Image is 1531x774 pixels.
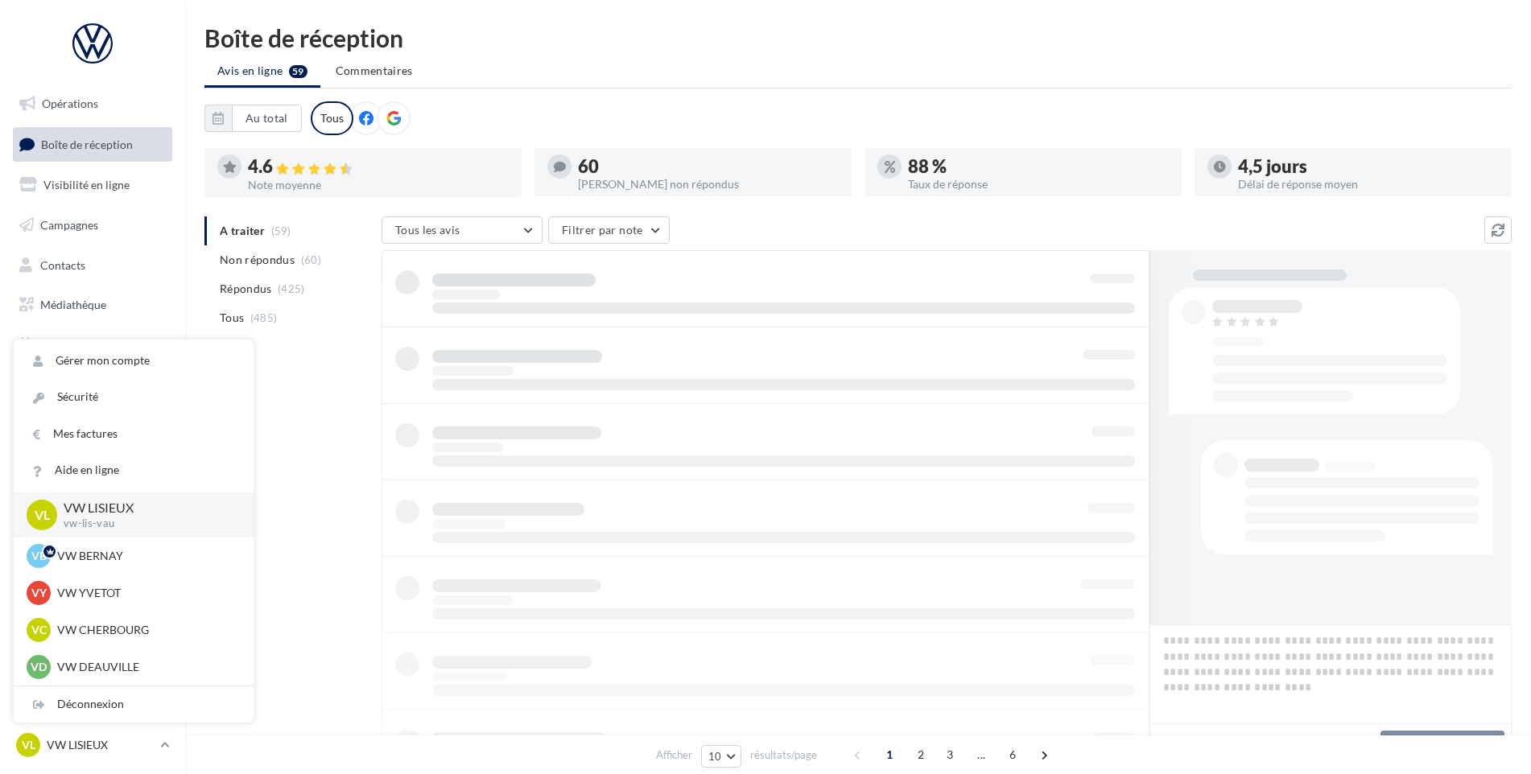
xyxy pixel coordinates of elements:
[708,750,722,763] span: 10
[937,742,963,768] span: 3
[10,87,175,121] a: Opérations
[395,223,460,237] span: Tous les avis
[13,730,172,760] a: VL VW LISIEUX
[232,105,302,132] button: Au total
[1000,742,1025,768] span: 6
[64,499,228,517] p: VW LISIEUX
[14,686,254,723] div: Déconnexion
[31,622,47,638] span: VC
[10,368,175,416] a: PLV et print personnalisable
[578,179,839,190] div: [PERSON_NAME] non répondus
[47,737,154,753] p: VW LISIEUX
[908,179,1169,190] div: Taux de réponse
[204,26,1512,50] div: Boîte de réception
[908,158,1169,175] div: 88 %
[22,737,35,753] span: VL
[10,249,175,282] a: Contacts
[40,218,98,232] span: Campagnes
[31,659,47,675] span: VD
[57,585,234,601] p: VW YVETOT
[10,127,175,162] a: Boîte de réception
[35,505,50,524] span: VL
[578,158,839,175] div: 60
[656,747,692,763] span: Afficher
[204,105,302,132] button: Au total
[220,252,295,268] span: Non répondus
[10,168,175,202] a: Visibilité en ligne
[220,281,272,297] span: Répondus
[40,298,106,311] span: Médiathèque
[41,137,133,150] span: Boîte de réception
[40,257,85,271] span: Contacts
[10,422,175,469] a: Campagnes DataOnDemand
[382,216,543,244] button: Tous les avis
[220,310,244,326] span: Tous
[40,338,94,352] span: Calendrier
[877,742,902,768] span: 1
[64,517,228,531] p: vw-lis-vau
[248,158,509,176] div: 4.6
[14,379,254,415] a: Sécurité
[250,311,278,324] span: (485)
[10,328,175,362] a: Calendrier
[248,179,509,191] div: Note moyenne
[311,101,353,135] div: Tous
[43,178,130,191] span: Visibilité en ligne
[10,288,175,322] a: Médiathèque
[10,208,175,242] a: Campagnes
[1238,158,1499,175] div: 4,5 jours
[14,452,254,488] a: Aide en ligne
[908,742,934,768] span: 2
[750,747,817,763] span: résultats/page
[1380,731,1504,758] button: Poster ma réponse
[14,343,254,379] a: Gérer mon compte
[57,622,234,638] p: VW CHERBOURG
[548,216,670,244] button: Filtrer par note
[31,548,47,564] span: VB
[301,253,321,266] span: (60)
[57,548,234,564] p: VW BERNAY
[701,745,742,768] button: 10
[336,64,413,77] span: Commentaires
[278,282,305,295] span: (425)
[1238,179,1499,190] div: Délai de réponse moyen
[14,416,254,452] a: Mes factures
[968,742,994,768] span: ...
[31,585,47,601] span: VY
[42,97,98,110] span: Opérations
[57,659,234,675] p: VW DEAUVILLE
